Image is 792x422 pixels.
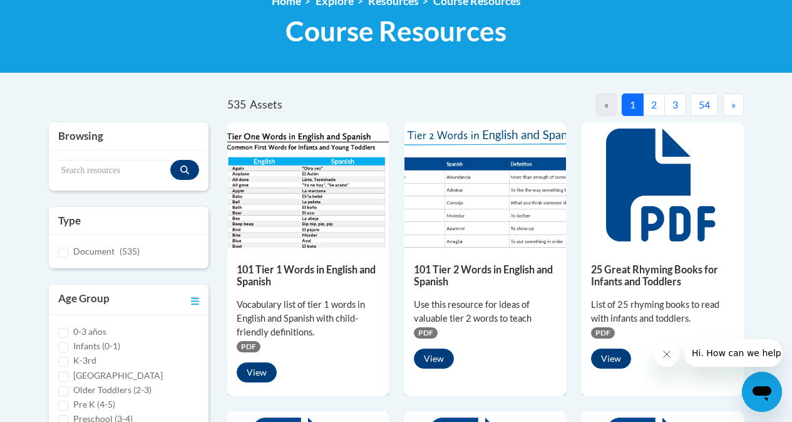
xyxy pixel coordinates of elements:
[591,298,734,325] div: List of 25 rhyming books to read with infants and toddlers.
[227,122,389,248] img: d35314be-4b7e-462d-8f95-b17e3d3bb747.pdf
[414,349,454,369] button: View
[120,246,140,256] span: (535)
[73,246,115,256] span: Document
[58,213,199,228] h3: Type
[742,372,782,412] iframe: Button to launch messaging window
[237,341,260,352] span: PDF
[414,263,557,288] h5: 101 Tier 2 Words in English and Spanish
[414,298,557,325] div: Use this resource for ideas of valuable tier 2 words to teach
[731,98,736,110] span: »
[58,129,199,144] h3: Browsing
[654,342,679,367] iframe: Close message
[58,160,170,181] input: Search resources
[73,354,96,367] label: K-3rd
[237,298,379,339] div: Vocabulary list of tier 1 words in English and Spanish with child-friendly definitions.
[684,339,782,367] iframe: Message from company
[227,98,246,111] span: 535
[73,369,163,382] label: [GEOGRAPHIC_DATA]
[73,339,120,353] label: Infants (0-1)
[237,263,379,288] h5: 101 Tier 1 Words in English and Spanish
[73,383,152,397] label: Older Toddlers (2-3)
[285,14,507,48] span: Course Resources
[404,122,566,248] img: 836e94b2-264a-47ae-9840-fb2574307f3b.pdf
[73,325,106,339] label: 0-3 años
[643,93,665,116] button: 2
[73,398,115,411] label: Pre K (4-5)
[191,291,199,309] a: Toggle collapse
[691,93,718,116] button: 54
[622,93,644,116] button: 1
[250,98,282,111] span: Assets
[664,93,686,116] button: 3
[414,327,438,339] span: PDF
[591,327,615,339] span: PDF
[485,93,744,116] nav: Pagination Navigation
[8,9,101,19] span: Hi. How can we help?
[58,291,110,309] h3: Age Group
[170,160,199,180] button: Search resources
[723,93,744,116] button: Next
[591,349,631,369] button: View
[237,362,277,382] button: View
[591,263,734,288] h5: 25 Great Rhyming Books for Infants and Toddlers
